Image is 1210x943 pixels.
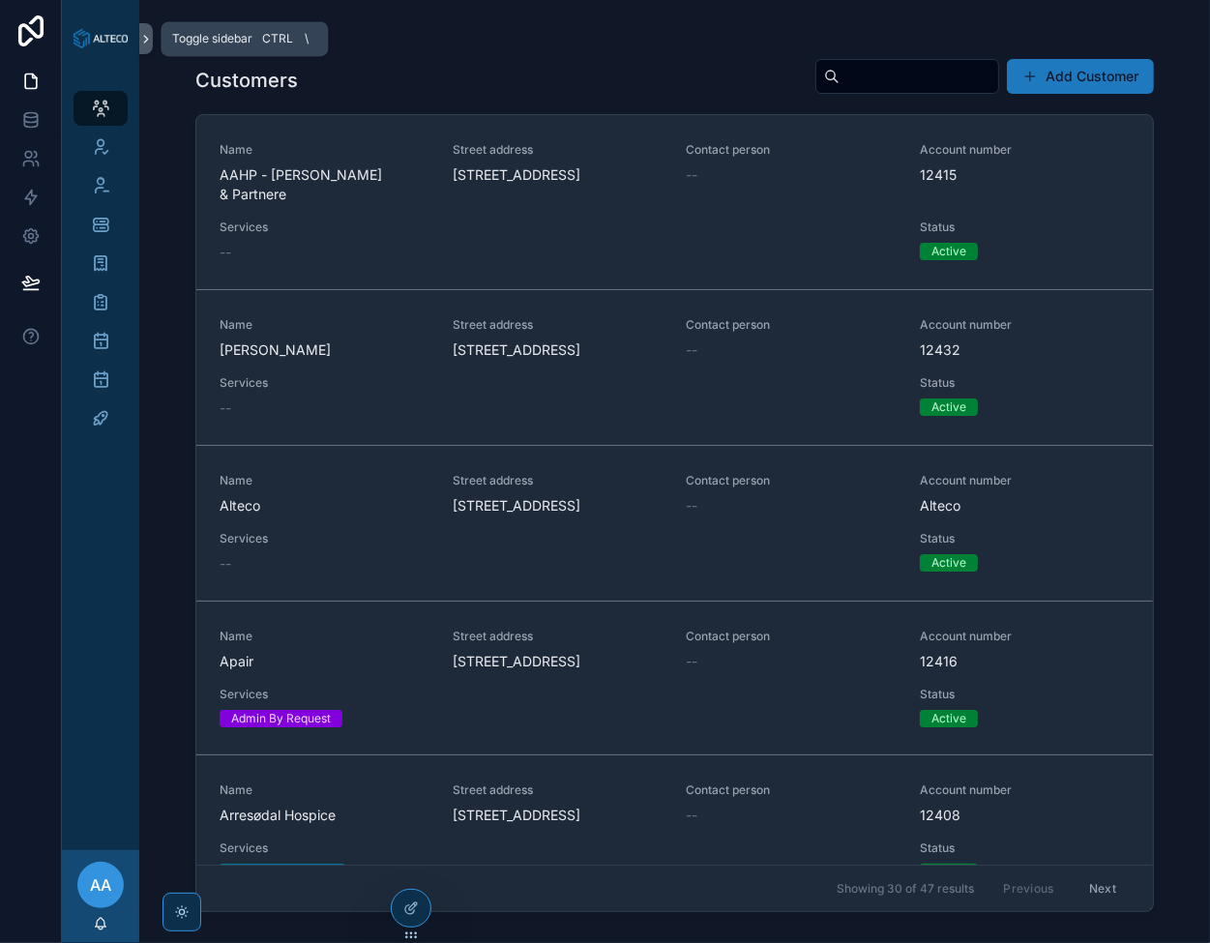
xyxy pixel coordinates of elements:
span: Contact person [687,142,897,158]
span: Contact person [687,317,897,333]
span: AA [90,873,111,897]
span: Contact person [687,473,897,488]
span: Services [220,687,897,702]
span: Toggle sidebar [172,31,252,46]
a: NameAltecoStreet address[STREET_ADDRESS]Contact person--Account numberAltecoServices--StatusActive [196,446,1153,602]
span: Name [220,782,429,798]
span: -- [220,243,231,262]
span: Status [920,531,1130,546]
span: 12432 [920,340,1130,360]
span: Apair [220,652,429,671]
span: Account number [920,317,1130,333]
div: Admin By Request [231,710,331,727]
span: \ [299,31,314,46]
span: Status [920,375,1130,391]
button: Next [1076,873,1130,903]
span: Name [220,473,429,488]
span: Services [220,531,897,546]
span: Street address [453,317,663,333]
span: [STREET_ADDRESS] [453,652,663,671]
span: Name [220,317,429,333]
div: scrollable content [62,77,139,460]
a: NameArresødal HospiceStreet address[STREET_ADDRESS]Contact person--Account number12408ServicesB4R... [196,755,1153,909]
div: Active [931,864,966,881]
div: Active [931,398,966,416]
span: -- [220,554,231,574]
span: Street address [453,629,663,644]
h1: Customers [195,67,298,94]
div: Active [931,554,966,572]
span: Account number [920,629,1130,644]
span: [PERSON_NAME] [220,340,429,360]
span: -- [687,165,698,185]
span: Street address [453,473,663,488]
img: App logo [74,29,128,47]
span: Account number [920,782,1130,798]
span: Street address [453,142,663,158]
div: Active [931,243,966,260]
a: Name[PERSON_NAME]Street address[STREET_ADDRESS]Contact person--Account number12432Services--Statu... [196,290,1153,446]
span: 12408 [920,806,1130,825]
button: Add Customer [1007,59,1154,94]
span: -- [687,340,698,360]
span: [STREET_ADDRESS] [453,340,663,360]
span: Contact person [687,629,897,644]
span: Showing 30 of 47 results [837,881,974,897]
div: B4Restore Backup [231,864,334,881]
span: -- [687,496,698,516]
span: Status [920,220,1130,235]
span: Contact person [687,782,897,798]
span: AAHP - [PERSON_NAME] & Partnere [220,165,429,204]
span: Account number [920,142,1130,158]
span: Street address [453,782,663,798]
span: -- [687,652,698,671]
span: Name [220,142,429,158]
span: Status [920,687,1130,702]
span: [STREET_ADDRESS] [453,496,663,516]
span: [STREET_ADDRESS] [453,806,663,825]
span: [STREET_ADDRESS] [453,165,663,185]
span: Services [220,375,897,391]
span: Alteco [920,496,1130,516]
span: 12416 [920,652,1130,671]
span: -- [220,398,231,418]
span: -- [687,806,698,825]
span: Status [920,840,1130,856]
span: Services [220,220,897,235]
span: Account number [920,473,1130,488]
span: Alteco [220,496,429,516]
span: Services [220,840,897,856]
span: 12415 [920,165,1130,185]
span: Name [220,629,429,644]
a: NameAAHP - [PERSON_NAME] & PartnereStreet address[STREET_ADDRESS]Contact person--Account number12... [196,115,1153,290]
div: Active [931,710,966,727]
a: NameApairStreet address[STREET_ADDRESS]Contact person--Account number12416ServicesAdmin By Reques... [196,602,1153,755]
span: Ctrl [260,29,295,48]
span: Arresødal Hospice [220,806,429,825]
